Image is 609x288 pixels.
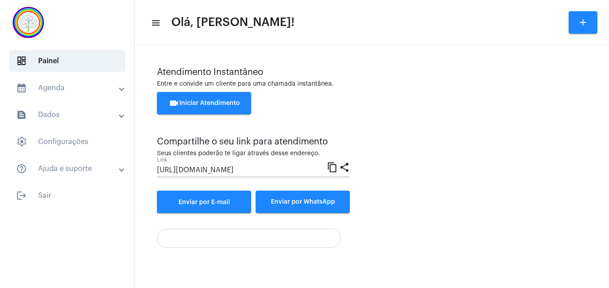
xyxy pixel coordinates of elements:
div: Seus clientes poderão te ligar através desse endereço. [157,150,350,157]
mat-icon: videocam [169,98,179,109]
span: Enviar por WhatsApp [271,199,335,205]
mat-expansion-panel-header: sidenav iconDados [5,104,134,126]
mat-panel-title: Dados [16,109,120,120]
span: Olá, [PERSON_NAME]! [171,15,295,30]
span: Sair [9,185,125,206]
mat-icon: sidenav icon [16,109,27,120]
button: Enviar por WhatsApp [256,191,350,213]
mat-icon: add [578,17,588,28]
a: Enviar por E-mail [157,191,251,213]
mat-icon: sidenav icon [16,83,27,93]
span: sidenav icon [16,56,27,66]
mat-expansion-panel-header: sidenav iconAjuda e suporte [5,158,134,179]
span: Iniciar Atendimento [169,100,240,106]
mat-icon: sidenav icon [16,163,27,174]
mat-icon: sidenav icon [16,190,27,201]
mat-panel-title: Ajuda e suporte [16,163,120,174]
div: Compartilhe o seu link para atendimento [157,137,350,147]
div: Entre e convide um cliente para uma chamada instantânea. [157,81,587,87]
mat-icon: content_copy [327,161,338,172]
img: c337f8d0-2252-6d55-8527-ab50248c0d14.png [7,4,49,40]
button: Iniciar Atendimento [157,92,251,114]
span: Painel [9,50,125,72]
mat-icon: share [339,161,350,172]
mat-panel-title: Agenda [16,83,120,93]
span: Enviar por E-mail [178,199,230,205]
span: Configurações [9,131,125,153]
span: sidenav icon [16,136,27,147]
mat-expansion-panel-header: sidenav iconAgenda [5,77,134,99]
div: Atendimento Instantâneo [157,67,587,77]
mat-icon: sidenav icon [151,17,160,28]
